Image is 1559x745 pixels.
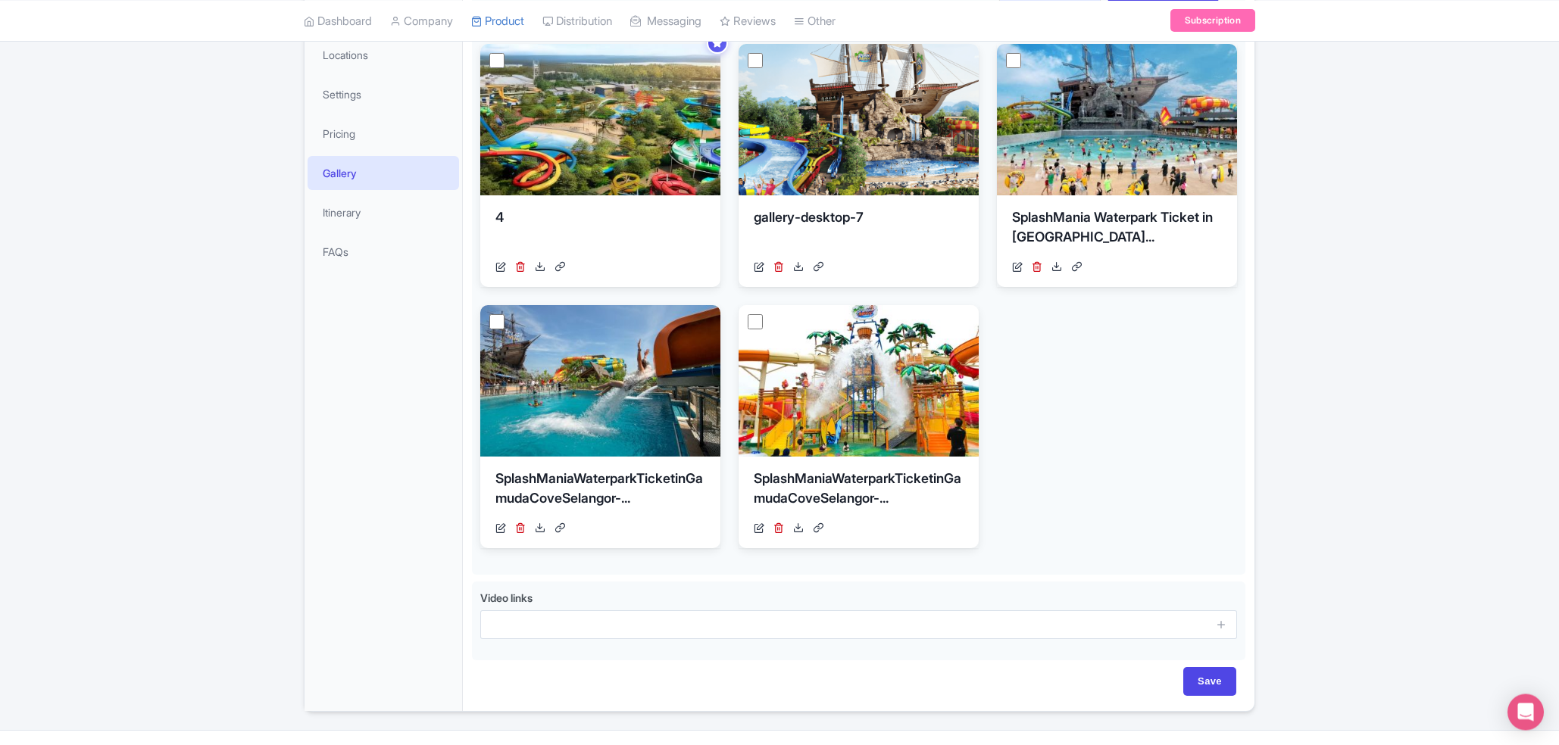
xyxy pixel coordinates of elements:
input: Save [1183,667,1236,696]
div: SplashManiaWaterparkTicketinGamudaCoveSelangor-... [495,469,705,514]
div: 4 [495,207,705,253]
a: FAQs [308,235,459,269]
a: Gallery [308,156,459,190]
a: Itinerary [308,195,459,229]
a: Pricing [308,117,459,151]
a: Subscription [1170,9,1255,32]
a: Settings [308,77,459,111]
div: SplashMania Waterpark Ticket in [GEOGRAPHIC_DATA]... [1012,207,1222,253]
a: Locations [308,38,459,72]
div: Open Intercom Messenger [1507,694,1544,730]
div: gallery-desktop-7 [754,207,964,253]
div: SplashManiaWaterparkTicketinGamudaCoveSelangor-... [754,469,964,514]
span: Video links [480,591,533,604]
